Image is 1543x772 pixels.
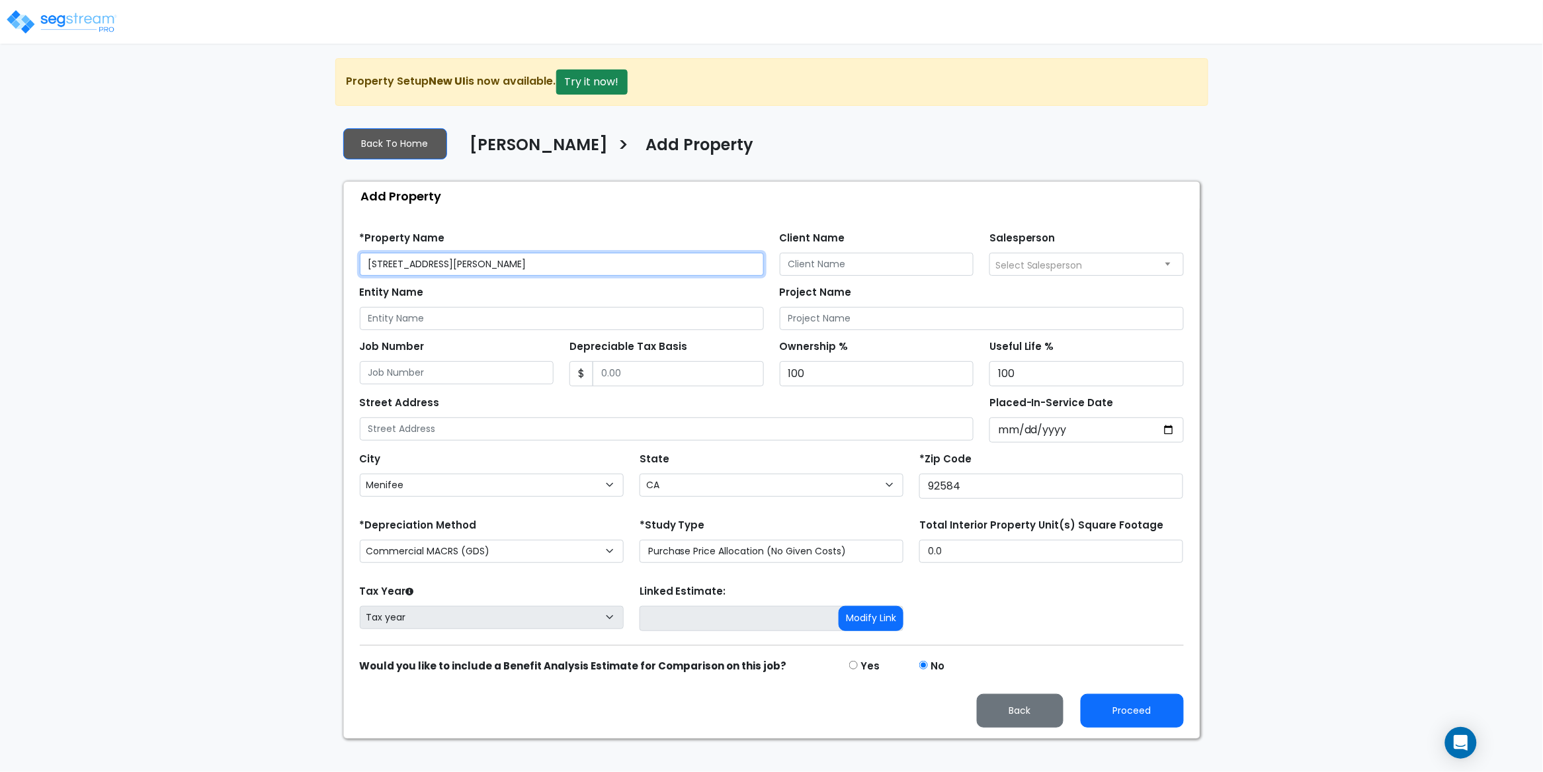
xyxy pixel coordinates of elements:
[351,182,1200,210] div: Add Property
[360,253,764,276] input: Property Name
[919,452,972,467] label: *Zip Code
[780,339,849,355] label: Ownership %
[989,231,1056,246] label: Salesperson
[360,518,477,533] label: *Depreciation Method
[556,69,628,95] button: Try it now!
[470,136,608,158] h4: [PERSON_NAME]
[360,307,764,330] input: Entity Name
[636,136,754,163] a: Add Property
[780,231,845,246] label: Client Name
[360,285,424,300] label: Entity Name
[646,136,754,158] h4: Add Property
[989,339,1054,355] label: Useful Life %
[360,396,440,411] label: Street Address
[640,518,705,533] label: *Study Type
[618,134,630,160] h3: >
[569,339,687,355] label: Depreciable Tax Basis
[429,73,466,89] strong: New UI
[780,285,852,300] label: Project Name
[989,396,1114,411] label: Placed-In-Service Date
[640,452,669,467] label: State
[360,361,554,384] input: Job Number
[919,540,1183,563] input: total square foot
[839,606,903,631] button: Modify Link
[919,474,1183,499] input: Zip Code
[360,659,787,673] strong: Would you like to include a Benefit Analysis Estimate for Comparison on this job?
[966,701,1074,718] a: Back
[995,259,1083,272] span: Select Salesperson
[780,307,1184,330] input: Project Name
[360,584,414,599] label: Tax Year
[1445,727,1477,759] div: Open Intercom Messenger
[1081,694,1184,728] button: Proceed
[569,361,593,386] span: $
[780,253,974,276] input: Client Name
[977,694,1063,728] button: Back
[460,136,608,163] a: [PERSON_NAME]
[593,361,764,386] input: 0.00
[931,659,944,674] label: No
[860,659,880,674] label: Yes
[989,361,1184,386] input: Useful Life %
[335,58,1208,106] div: Property Setup is now available.
[780,361,974,386] input: Ownership %
[343,128,447,159] a: Back To Home
[640,584,726,599] label: Linked Estimate:
[360,231,445,246] label: *Property Name
[360,417,974,441] input: Street Address
[919,518,1163,533] label: Total Interior Property Unit(s) Square Footage
[5,9,118,35] img: logo_pro_r.png
[360,452,381,467] label: City
[360,339,425,355] label: Job Number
